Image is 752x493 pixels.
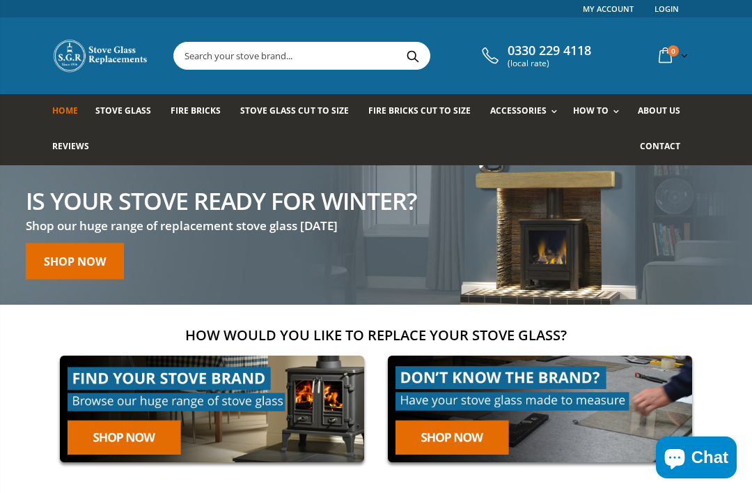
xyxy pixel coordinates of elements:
a: Reviews [52,130,100,165]
button: Search [397,43,428,69]
h2: Is your stove ready for winter? [26,188,416,212]
img: find-your-brand-cta_9b334d5d-5c94-48ed-825f-d7972bbdebd0.jpg [52,348,372,470]
span: Stove Glass Cut To Size [240,105,348,116]
a: How To [573,94,626,130]
span: Contact [640,140,680,152]
a: Accessories [490,94,564,130]
span: About us [638,105,680,116]
img: made-to-measure-cta_2cd95ceb-d519-4648-b0cf-d2d338fdf11f.jpg [380,348,700,470]
inbox-online-store-chat: Shopify online store chat [652,437,741,482]
input: Search your stove brand... [174,43,558,69]
span: Fire Bricks [171,105,221,116]
span: Stove Glass [95,105,151,116]
span: Fire Bricks Cut To Size [368,105,471,116]
span: Home [52,105,78,116]
a: Contact [640,130,691,165]
a: 0 [653,42,691,69]
a: Fire Bricks [171,94,231,130]
span: How To [573,105,609,116]
img: Stove Glass Replacement [52,38,150,73]
a: About us [638,94,691,130]
span: Accessories [490,105,547,116]
span: Reviews [52,140,89,152]
a: Home [52,94,88,130]
a: Stove Glass [95,94,162,130]
h3: Shop our huge range of replacement stove glass [DATE] [26,218,416,234]
a: Stove Glass Cut To Size [240,94,359,130]
span: 0 [668,45,679,56]
h2: How would you like to replace your stove glass? [52,326,700,344]
a: Shop now [26,243,124,279]
a: Fire Bricks Cut To Size [368,94,481,130]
